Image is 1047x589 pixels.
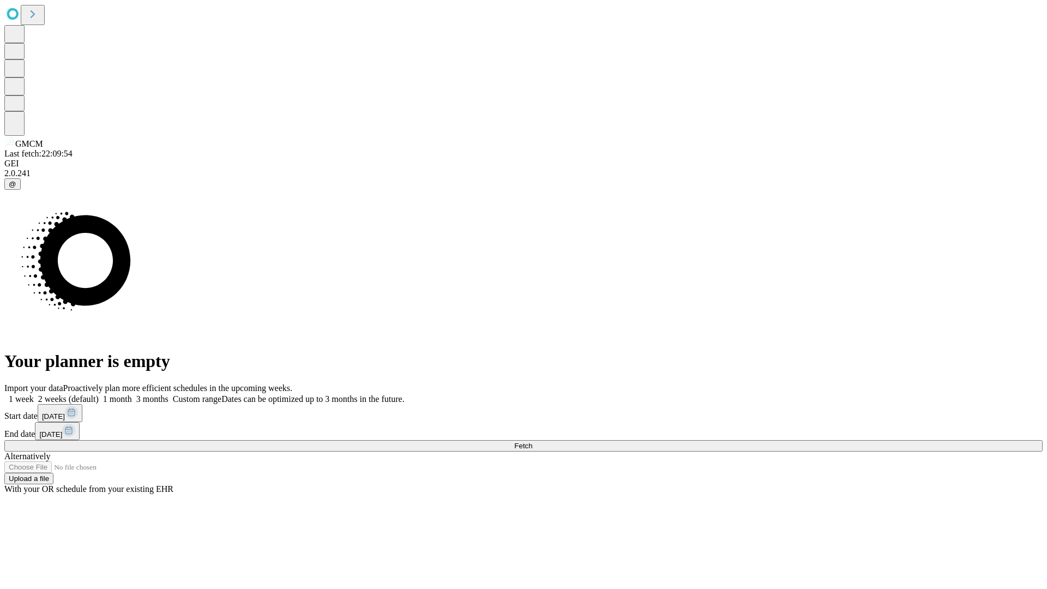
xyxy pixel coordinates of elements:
[4,169,1043,178] div: 2.0.241
[9,394,34,404] span: 1 week
[514,442,532,450] span: Fetch
[4,383,63,393] span: Import your data
[4,422,1043,440] div: End date
[35,422,80,440] button: [DATE]
[4,351,1043,371] h1: Your planner is empty
[4,484,173,494] span: With your OR schedule from your existing EHR
[42,412,65,420] span: [DATE]
[136,394,169,404] span: 3 months
[173,394,221,404] span: Custom range
[39,430,62,438] span: [DATE]
[38,404,82,422] button: [DATE]
[4,440,1043,452] button: Fetch
[4,404,1043,422] div: Start date
[4,149,73,158] span: Last fetch: 22:09:54
[63,383,292,393] span: Proactively plan more efficient schedules in the upcoming weeks.
[4,159,1043,169] div: GEI
[221,394,404,404] span: Dates can be optimized up to 3 months in the future.
[15,139,43,148] span: GMCM
[4,452,50,461] span: Alternatively
[4,473,53,484] button: Upload a file
[4,178,21,190] button: @
[9,180,16,188] span: @
[38,394,99,404] span: 2 weeks (default)
[103,394,132,404] span: 1 month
